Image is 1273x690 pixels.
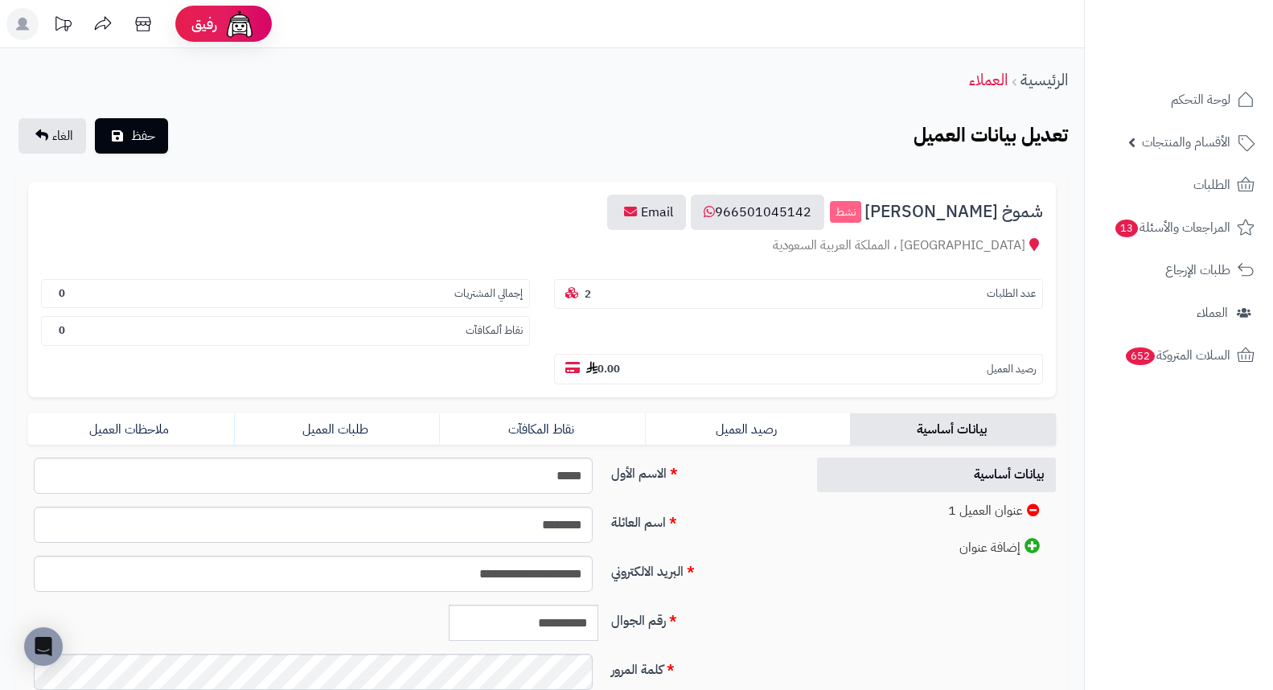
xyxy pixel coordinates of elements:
[830,201,861,224] small: نشط
[1020,68,1068,92] a: الرئيسية
[43,8,83,44] a: تحديثات المنصة
[585,286,591,302] b: 2
[1124,344,1230,367] span: السلات المتروكة
[28,413,234,446] a: ملاحظات العميل
[605,458,799,483] label: الاسم الأول
[24,627,63,666] div: Open Intercom Messenger
[439,413,645,446] a: نقاط المكافآت
[41,236,1043,255] div: [GEOGRAPHIC_DATA] ، المملكة العربية السعودية
[1094,208,1263,247] a: المراجعات والأسئلة13
[1164,43,1258,77] img: logo-2.png
[817,530,1056,565] a: إضافة عنوان
[987,362,1036,377] small: رصيد العميل
[864,203,1043,221] span: شموخ [PERSON_NAME]
[59,285,65,301] b: 0
[850,413,1056,446] a: بيانات أساسية
[131,126,155,146] span: حفظ
[1114,216,1230,239] span: المراجعات والأسئلة
[691,195,824,230] a: 966501045142
[454,286,523,302] small: إجمالي المشتريات
[1165,259,1230,281] span: طلبات الإرجاع
[1094,80,1263,119] a: لوحة التحكم
[1094,294,1263,332] a: العملاء
[1094,336,1263,375] a: السلات المتروكة652
[95,118,168,154] button: حفظ
[605,507,799,532] label: اسم العائلة
[817,494,1056,528] a: عنوان العميل 1
[1197,302,1228,324] span: العملاء
[586,361,620,376] b: 0.00
[605,556,799,581] label: البريد الالكتروني
[1115,220,1138,237] span: 13
[1193,174,1230,196] span: الطلبات
[645,413,851,446] a: رصيد العميل
[1094,166,1263,204] a: الطلبات
[18,118,86,154] a: الغاء
[234,413,440,446] a: طلبات العميل
[224,8,256,40] img: ai-face.png
[817,458,1056,492] a: بيانات أساسية
[466,323,523,339] small: نقاط ألمكافآت
[607,195,686,230] a: Email
[605,605,799,630] label: رقم الجوال
[987,286,1036,302] small: عدد الطلبات
[969,68,1008,92] a: العملاء
[1171,88,1230,111] span: لوحة التحكم
[605,654,799,680] label: كلمة المرور
[59,322,65,338] b: 0
[1094,251,1263,290] a: طلبات الإرجاع
[1126,347,1155,365] span: 652
[191,14,217,34] span: رفيق
[914,121,1068,150] b: تعديل بيانات العميل
[52,126,73,146] span: الغاء
[1142,131,1230,154] span: الأقسام والمنتجات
